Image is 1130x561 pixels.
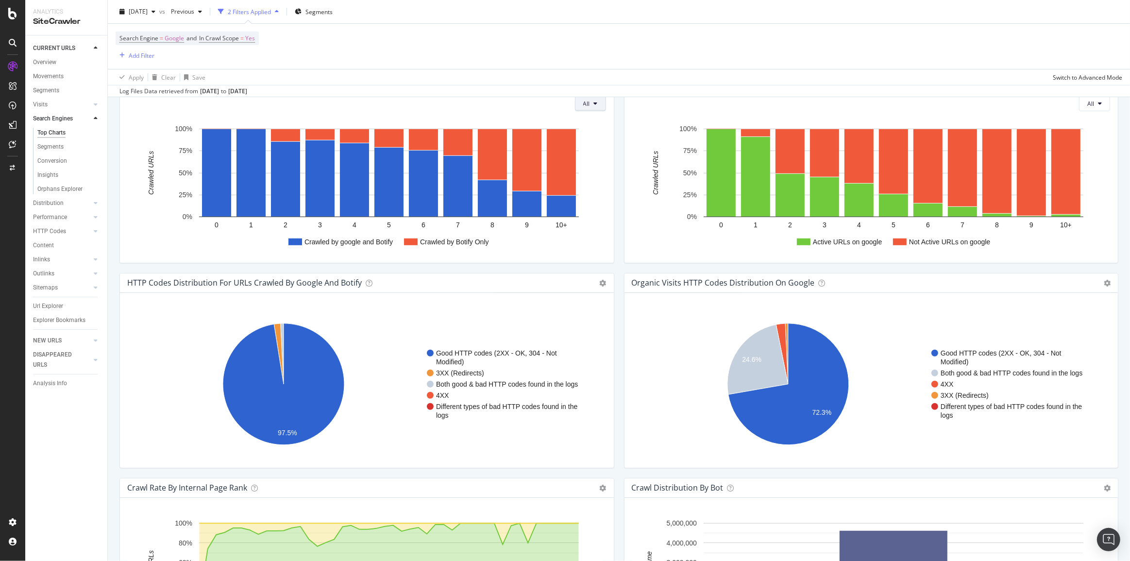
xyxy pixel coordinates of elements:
[683,191,696,199] text: 25%
[1053,73,1122,81] div: Switch to Advanced Mode
[215,221,219,229] text: 0
[33,283,91,293] a: Sitemaps
[119,34,158,42] span: Search Engine
[33,226,91,237] a: HTTP Codes
[556,221,567,229] text: 10+
[37,156,101,166] a: Conversion
[632,276,815,289] h4: Organic Visits HTTP Codes Distribution on google
[33,378,67,389] div: Analysis Info
[490,221,494,229] text: 8
[33,100,91,110] a: Visits
[387,221,391,229] text: 5
[129,7,148,16] span: 2025 Aug. 15th
[33,255,50,265] div: Inlinks
[128,308,603,460] svg: A chart.
[33,350,91,370] a: DISAPPEARED URLS
[632,119,1107,255] div: A chart.
[600,485,607,492] i: Options
[129,73,144,81] div: Apply
[160,34,163,42] span: =
[742,356,761,363] text: 24.6%
[33,315,101,325] a: Explorer Bookmarks
[941,349,1062,357] text: Good HTTP codes (2XX - OK, 304 - Not
[941,403,1082,410] text: Different types of bad HTTP codes found in the
[941,411,953,419] text: logs
[33,114,91,124] a: Search Engines
[436,358,464,366] text: Modified)
[119,87,247,96] div: Log Files Data retrieved from to
[353,221,356,229] text: 4
[318,221,322,229] text: 3
[941,369,1082,377] text: Both good & bad HTTP codes found in the logs
[456,221,460,229] text: 7
[33,240,101,251] a: Content
[926,221,930,229] text: 6
[436,403,578,410] text: Different types of bad HTTP codes found in the
[33,315,85,325] div: Explorer Bookmarks
[37,128,101,138] a: Top Charts
[147,151,155,195] text: Crawled URLs
[37,128,66,138] div: Top Charts
[1079,96,1110,111] button: All
[159,7,167,16] span: vs
[33,114,73,124] div: Search Engines
[941,391,989,399] text: 3XX (Redirects)
[240,34,244,42] span: =
[179,539,192,547] text: 80%
[823,221,826,229] text: 3
[995,221,999,229] text: 8
[33,336,62,346] div: NEW URLS
[420,238,489,246] text: Crawled by Botify Only
[33,57,56,68] div: Overview
[909,238,991,246] text: Not Active URLs on google
[652,151,659,195] text: Crawled URLs
[228,7,271,16] div: 2 Filters Applied
[600,280,607,287] i: Options
[37,156,67,166] div: Conversion
[632,308,1107,460] svg: A chart.
[128,119,603,255] svg: A chart.
[249,221,253,229] text: 1
[116,4,159,19] button: [DATE]
[183,213,192,221] text: 0%
[284,221,287,229] text: 2
[33,8,100,16] div: Analytics
[179,147,192,155] text: 75%
[33,85,59,96] div: Segments
[719,221,723,229] text: 0
[436,369,484,377] text: 3XX (Redirects)
[575,96,606,111] button: All
[33,85,101,96] a: Segments
[148,69,176,85] button: Clear
[167,7,194,16] span: Previous
[33,100,48,110] div: Visits
[812,409,831,417] text: 72.3%
[179,191,192,199] text: 25%
[37,170,58,180] div: Insights
[33,212,91,222] a: Performance
[1104,485,1111,492] i: Options
[1029,221,1033,229] text: 9
[422,221,425,229] text: 6
[33,269,91,279] a: Outlinks
[1104,280,1111,287] i: Options
[37,184,101,194] a: Orphans Explorer
[33,283,58,293] div: Sitemaps
[892,221,895,229] text: 5
[1087,100,1094,108] span: All
[180,69,205,85] button: Save
[436,391,449,399] text: 4XX
[304,238,393,246] text: Crawled by google and Botify
[683,147,696,155] text: 75%
[33,240,54,251] div: Content
[116,50,154,61] button: Add Filter
[37,142,64,152] div: Segments
[436,349,557,357] text: Good HTTP codes (2XX - OK, 304 - Not
[33,350,82,370] div: DISAPPEARED URLS
[33,378,101,389] a: Analysis Info
[278,429,297,437] text: 97.5%
[33,198,64,208] div: Distribution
